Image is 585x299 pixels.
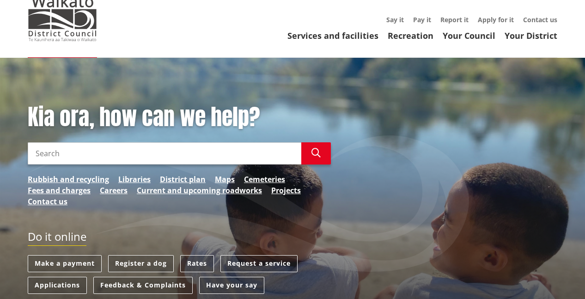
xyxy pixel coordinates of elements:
[542,260,576,293] iframe: Messenger Launcher
[199,277,264,294] a: Have your say
[137,185,262,196] a: Current and upcoming roadworks
[93,277,193,294] a: Feedback & Complaints
[505,30,557,41] a: Your District
[28,104,331,131] h1: Kia ora, how can we help?
[180,255,214,272] a: Rates
[523,15,557,24] a: Contact us
[28,277,87,294] a: Applications
[443,30,495,41] a: Your Council
[287,30,378,41] a: Services and facilities
[160,174,206,185] a: District plan
[28,185,91,196] a: Fees and charges
[440,15,469,24] a: Report it
[413,15,431,24] a: Pay it
[478,15,514,24] a: Apply for it
[118,174,151,185] a: Libraries
[220,255,298,272] a: Request a service
[386,15,404,24] a: Say it
[100,185,128,196] a: Careers
[28,142,301,165] input: Search input
[28,255,102,272] a: Make a payment
[28,174,109,185] a: Rubbish and recycling
[388,30,433,41] a: Recreation
[108,255,174,272] a: Register a dog
[28,230,86,246] h2: Do it online
[244,174,285,185] a: Cemeteries
[28,196,67,207] a: Contact us
[271,185,301,196] a: Projects
[215,174,235,185] a: Maps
